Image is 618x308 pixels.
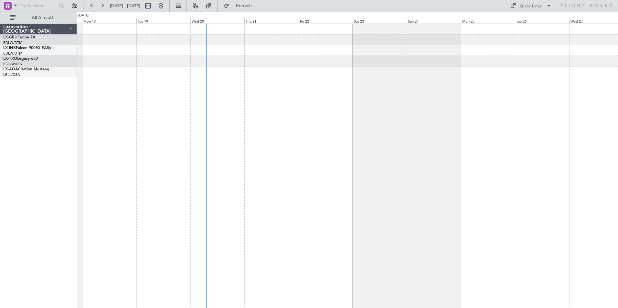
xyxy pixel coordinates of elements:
[3,46,54,50] a: LX-INBFalcon 900EX EASy II
[3,57,17,61] span: LX-TRO
[3,57,38,61] a: LX-TROLegacy 650
[3,51,22,56] a: EDLW/DTM
[17,15,68,20] span: All Aircraft
[353,18,407,24] div: Sat 23
[520,3,542,10] div: Quick Links
[20,1,57,11] input: Trip Number
[3,36,17,39] span: LX-GBH
[461,18,515,24] div: Mon 25
[407,18,461,24] div: Sun 24
[3,67,49,71] a: LX-AOACitation Mustang
[136,18,190,24] div: Tue 19
[3,62,23,67] a: EGGW/LTN
[221,1,260,11] button: Refresh
[3,67,18,71] span: LX-AOA
[3,72,20,77] a: LELL/QSA
[3,46,16,50] span: LX-INB
[82,18,136,24] div: Mon 18
[7,13,70,23] button: All Aircraft
[110,3,140,9] span: [DATE] - [DATE]
[507,1,555,11] button: Quick Links
[299,18,353,24] div: Fri 22
[3,40,22,45] a: EDLW/DTM
[230,4,258,8] span: Refresh
[78,13,89,18] div: [DATE]
[515,18,569,24] div: Tue 26
[244,18,298,24] div: Thu 21
[3,36,35,39] a: LX-GBHFalcon 7X
[190,18,244,24] div: Wed 20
